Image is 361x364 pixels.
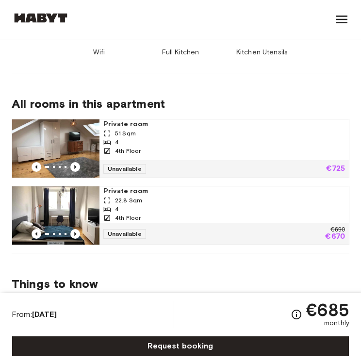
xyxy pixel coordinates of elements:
[236,48,288,57] span: Kitchen Utensils
[12,309,57,320] span: From:
[32,229,41,239] button: Previous image
[70,229,80,239] button: Previous image
[32,162,41,172] button: Previous image
[326,165,345,173] p: €725
[115,196,142,205] span: 22.8 Sqm
[162,48,199,57] span: Full Kitchen
[103,229,146,239] span: Unavailable
[115,147,141,155] span: 4th Floor
[325,233,345,241] p: €670
[70,162,80,172] button: Previous image
[12,186,349,245] a: Marketing picture of unit DE-04-026-007-03HFPrevious imagePrevious imagePrivate room22.8 Sqm44th ...
[32,310,57,319] b: [DATE]
[12,186,99,245] img: Marketing picture of unit DE-04-026-007-03HF
[324,318,349,328] span: monthly
[12,277,349,291] span: Things to know
[115,205,119,214] span: 4
[12,13,70,23] img: Habyt
[115,138,119,147] span: 4
[12,119,99,178] img: Marketing picture of unit DE-04-026-007-04HF
[115,129,136,138] span: 51 Sqm
[306,301,349,318] span: €685
[12,119,349,178] a: Marketing picture of unit DE-04-026-007-04HFPrevious imagePrevious imagePrivate room51 Sqm44th Fl...
[12,336,349,356] a: Request booking
[103,186,345,196] span: Private room
[291,309,302,320] svg: Check cost overview for full price breakdown. Please note that discounts apply to new joiners onl...
[103,119,345,129] span: Private room
[115,214,141,222] span: 4th Floor
[330,227,345,233] p: €690
[93,48,105,57] span: Wifi
[103,164,146,174] span: Unavailable
[12,97,349,111] span: All rooms in this apartment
